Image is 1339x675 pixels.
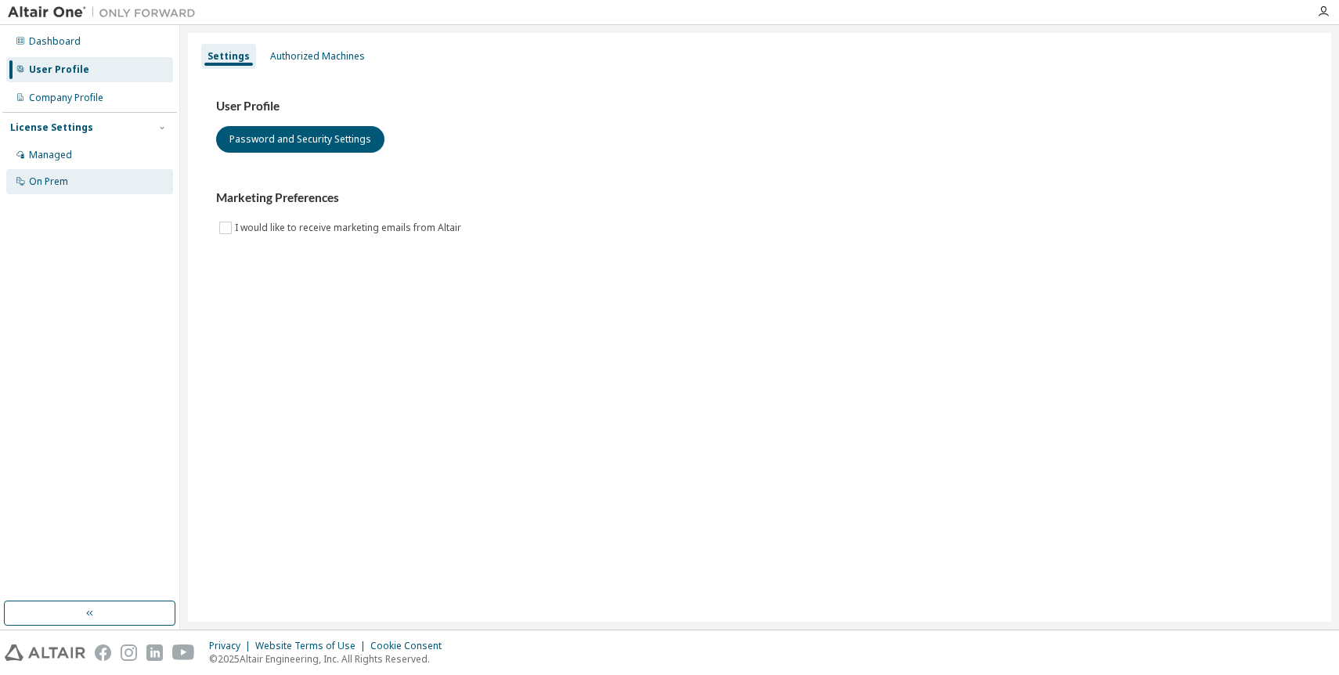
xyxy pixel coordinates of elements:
[270,50,365,63] div: Authorized Machines
[8,5,204,20] img: Altair One
[216,126,384,153] button: Password and Security Settings
[216,99,1303,114] h3: User Profile
[172,644,195,661] img: youtube.svg
[121,644,137,661] img: instagram.svg
[235,218,464,237] label: I would like to receive marketing emails from Altair
[10,121,93,134] div: License Settings
[29,92,103,104] div: Company Profile
[95,644,111,661] img: facebook.svg
[29,63,89,76] div: User Profile
[146,644,163,661] img: linkedin.svg
[29,149,72,161] div: Managed
[209,640,255,652] div: Privacy
[209,652,451,666] p: © 2025 Altair Engineering, Inc. All Rights Reserved.
[208,50,250,63] div: Settings
[29,35,81,48] div: Dashboard
[216,190,1303,206] h3: Marketing Preferences
[370,640,451,652] div: Cookie Consent
[29,175,68,188] div: On Prem
[5,644,85,661] img: altair_logo.svg
[255,640,370,652] div: Website Terms of Use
